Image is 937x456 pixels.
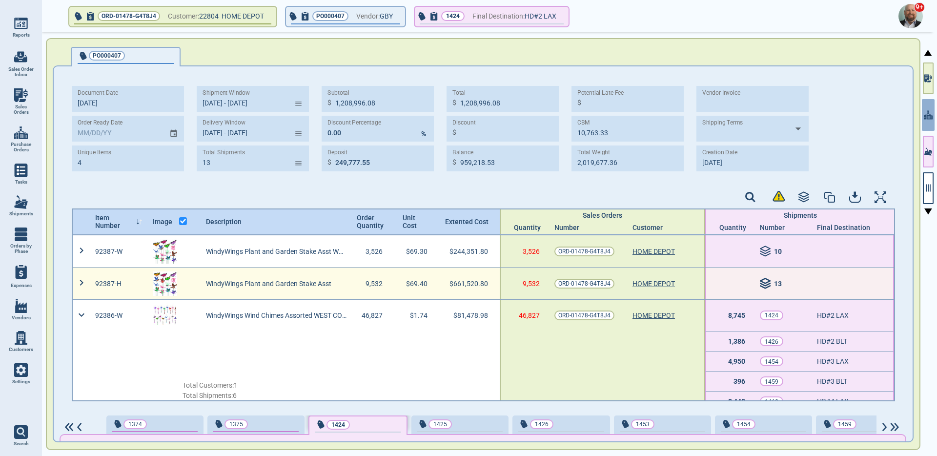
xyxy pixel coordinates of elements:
[14,88,28,102] img: menu_icon
[380,10,393,22] span: GBY
[206,311,346,319] span: WindyWings Wind Chimes Assorted WEST COAST
[406,248,428,255] span: $69.30
[153,303,177,328] img: 92386-WImg
[327,149,347,156] label: Deposit
[153,218,172,226] span: Image
[760,396,783,406] a: 1462
[728,397,745,405] span: 8,448
[14,228,28,241] img: menu_icon
[8,142,34,153] span: Purchase Orders
[577,119,590,126] label: CBM
[817,337,847,345] span: HD#2 BLT
[760,376,783,386] a: 1459
[760,278,823,290] div: 13
[728,357,745,365] span: 4,950
[12,379,30,385] span: Settings
[14,126,28,140] img: menu_icon
[554,224,579,231] span: Number
[183,381,238,389] span: Total Customers: 1
[452,127,456,138] p: $
[765,397,778,407] p: 1462
[14,164,28,177] img: menu_icon
[11,283,32,289] span: Expenses
[760,311,783,320] a: 1424
[583,211,622,219] span: Sales Orders
[203,119,245,126] label: Delivery Window
[14,441,29,447] span: Search
[702,119,743,126] label: Shipping Terms
[577,89,624,97] label: Potential Late Fee
[206,280,331,288] span: WindyWings Plant and Garden Stake Asst
[415,7,569,26] button: 1424Final Destination:HD#2 LAX
[433,419,447,429] p: 1425
[632,280,675,288] a: HOME DEPOT
[765,311,778,320] p: 1424
[406,280,428,288] span: $69.40
[760,224,785,231] span: Number
[817,377,847,385] span: HD#3 BLT
[577,148,610,156] label: Total Weight
[153,271,177,296] img: 92387-HImg
[222,12,264,20] span: HOME DEPOT
[12,315,31,321] span: Vendors
[9,211,33,217] span: Shipments
[452,149,473,156] label: Balance
[914,2,925,12] span: 9+
[78,119,122,126] label: Order Ready Date
[14,331,28,345] img: menu_icon
[519,311,540,319] span: 46,827
[15,179,27,185] span: Tasks
[446,11,460,21] p: 1424
[765,377,778,387] p: 1459
[403,214,429,229] span: Unit Cost
[14,299,28,313] img: menu_icon
[95,214,134,229] span: Item Number
[442,235,500,267] div: $244,351.80
[203,89,250,97] label: Shipment Window
[577,98,581,108] p: $
[728,311,745,319] span: 8,745
[327,157,331,167] p: $
[554,311,614,320] a: ORD-01478-G4T8J4
[737,419,751,429] p: 1454
[632,311,675,319] a: HOME DEPOT
[784,211,817,219] span: Shipments
[78,149,111,156] label: Unique Items
[523,280,540,288] span: 9,532
[13,32,30,38] span: Reports
[636,419,650,429] p: 1453
[472,10,525,22] span: Final Destination:
[632,224,663,231] span: Customer
[558,279,611,289] span: ORD-01478-G4T8J4
[760,336,783,346] a: 1426
[229,419,243,429] p: 1375
[452,157,456,167] p: $
[206,218,242,226] span: Description
[102,11,156,21] span: ORD-01478-G4T8J4
[8,243,34,254] span: Orders by Phase
[183,392,237,399] span: Total Shipments: 6
[14,195,28,209] img: menu_icon
[554,279,614,289] a: ORD-01478-G4T8J4
[199,10,222,22] span: 22804
[558,311,611,320] span: ORD-01478-G4T8J4
[14,363,28,377] img: menu_icon
[75,423,83,432] img: ArrowIcon
[728,337,745,345] span: 1,386
[327,119,381,126] label: Discount Percentage
[719,224,750,231] span: Quantity
[8,66,34,78] span: Sales Order Inbox
[445,218,486,226] span: Extented Cost
[889,423,901,432] img: DoubleArrowIcon
[442,300,500,332] div: $81,478.98
[702,149,737,156] label: Creation Date
[760,356,783,366] a: 1454
[421,129,426,139] p: %
[366,248,383,255] span: 3,526
[558,247,611,256] span: ORD-01478-G4T8J4
[817,357,849,365] span: HD#3 LAX
[514,224,544,231] span: Quantity
[817,397,849,405] span: HD#4 LAX
[90,300,147,332] div: 92386-W
[452,98,456,108] p: $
